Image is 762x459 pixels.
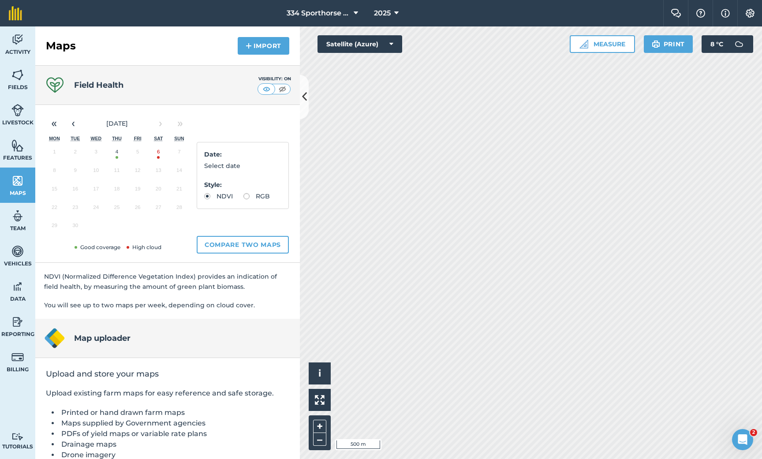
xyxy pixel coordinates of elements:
[49,136,60,141] abbr: Monday
[313,433,326,446] button: –
[59,439,289,450] li: Drainage maps
[721,8,730,19] img: svg+xml;base64,PHN2ZyB4bWxucz0iaHR0cDovL3d3dy53My5vcmcvMjAwMC9zdmciIHdpZHRoPSIxNyIgaGVpZ2h0PSIxNy...
[287,8,350,19] span: 334 Sporthorse Stud
[86,200,106,219] button: September 24, 2025
[106,182,127,200] button: September 18, 2025
[570,35,635,53] button: Measure
[106,200,127,219] button: September 25, 2025
[86,163,106,182] button: September 10, 2025
[154,136,163,141] abbr: Saturday
[46,369,289,379] h2: Upload and store your maps
[11,139,24,152] img: svg+xml;base64,PHN2ZyB4bWxucz0iaHR0cDovL3d3dy53My5vcmcvMjAwMC9zdmciIHdpZHRoPSI1NiIgaGVpZ2h0PSI2MC...
[44,300,291,310] p: You will see up to two maps per week, depending on cloud cover.
[374,8,391,19] span: 2025
[730,35,748,53] img: svg+xml;base64,PD94bWwgdmVyc2lvbj0iMS4wIiBlbmNvZGluZz0idXRmLTgiPz4KPCEtLSBHZW5lcmF0b3I6IEFkb2JlIE...
[277,85,288,93] img: svg+xml;base64,PHN2ZyB4bWxucz0iaHR0cDovL3d3dy53My5vcmcvMjAwMC9zdmciIHdpZHRoPSI1MCIgaGVpZ2h0PSI0MC...
[204,193,233,199] label: NDVI
[11,245,24,258] img: svg+xml;base64,PD94bWwgdmVyc2lvbj0iMS4wIiBlbmNvZGluZz0idXRmLTgiPz4KPCEtLSBHZW5lcmF0b3I6IEFkb2JlIE...
[315,395,325,405] img: Four arrows, one pointing top left, one top right, one bottom right and the last bottom left
[169,145,190,163] button: September 7, 2025
[11,351,24,364] img: svg+xml;base64,PD94bWwgdmVyc2lvbj0iMS4wIiBlbmNvZGluZz0idXRmLTgiPz4KPCEtLSBHZW5lcmF0b3I6IEFkb2JlIE...
[148,163,169,182] button: September 13, 2025
[169,200,190,219] button: September 28, 2025
[9,6,22,20] img: fieldmargin Logo
[238,37,289,55] button: Import
[750,429,757,436] span: 2
[44,182,65,200] button: September 15, 2025
[148,145,169,163] button: September 6, 2025
[106,163,127,182] button: September 11, 2025
[11,433,24,441] img: svg+xml;base64,PD94bWwgdmVyc2lvbj0iMS4wIiBlbmNvZGluZz0idXRmLTgiPz4KPCEtLSBHZW5lcmF0b3I6IEFkb2JlIE...
[702,35,753,53] button: 8 °C
[86,145,106,163] button: September 3, 2025
[44,272,291,291] p: NDVI (Normalized Difference Vegetation Index) provides an indication of field health, by measurin...
[74,332,131,344] h4: Map uploader
[732,429,753,450] iframe: Intercom live chat
[11,68,24,82] img: svg+xml;base64,PHN2ZyB4bWxucz0iaHR0cDovL3d3dy53My5vcmcvMjAwMC9zdmciIHdpZHRoPSI1NiIgaGVpZ2h0PSI2MC...
[671,9,681,18] img: Two speech bubbles overlapping with the left bubble in the forefront
[11,315,24,328] img: svg+xml;base64,PD94bWwgdmVyc2lvbj0iMS4wIiBlbmNvZGluZz0idXRmLTgiPz4KPCEtLSBHZW5lcmF0b3I6IEFkb2JlIE...
[745,9,755,18] img: A cog icon
[65,182,86,200] button: September 16, 2025
[44,328,65,349] img: Map uploader logo
[204,150,222,158] strong: Date :
[174,136,184,141] abbr: Sunday
[46,388,289,399] p: Upload existing farm maps for easy reference and safe storage.
[309,362,331,384] button: i
[106,145,127,163] button: September 4, 2025
[710,35,723,53] span: 8 ° C
[59,429,289,439] li: PDFs of yield maps or variable rate plans
[313,420,326,433] button: +
[318,368,321,379] span: i
[59,407,289,418] li: Printed or hand drawn farm maps
[579,40,588,49] img: Ruler icon
[44,218,65,237] button: September 29, 2025
[151,114,170,133] button: ›
[46,39,76,53] h2: Maps
[125,244,161,250] span: High cloud
[695,9,706,18] img: A question mark icon
[11,209,24,223] img: svg+xml;base64,PD94bWwgdmVyc2lvbj0iMS4wIiBlbmNvZGluZz0idXRmLTgiPz4KPCEtLSBHZW5lcmF0b3I6IEFkb2JlIE...
[652,39,660,49] img: svg+xml;base64,PHN2ZyB4bWxucz0iaHR0cDovL3d3dy53My5vcmcvMjAwMC9zdmciIHdpZHRoPSIxOSIgaGVpZ2h0PSIyNC...
[11,104,24,117] img: svg+xml;base64,PD94bWwgdmVyc2lvbj0iMS4wIiBlbmNvZGluZz0idXRmLTgiPz4KPCEtLSBHZW5lcmF0b3I6IEFkb2JlIE...
[44,145,65,163] button: September 1, 2025
[65,218,86,237] button: September 30, 2025
[65,163,86,182] button: September 9, 2025
[74,79,123,91] h4: Field Health
[317,35,402,53] button: Satellite (Azure)
[170,114,190,133] button: »
[86,182,106,200] button: September 17, 2025
[83,114,151,133] button: [DATE]
[127,163,148,182] button: September 12, 2025
[246,41,252,51] img: svg+xml;base64,PHN2ZyB4bWxucz0iaHR0cDovL3d3dy53My5vcmcvMjAwMC9zdmciIHdpZHRoPSIxNCIgaGVpZ2h0PSIyNC...
[127,182,148,200] button: September 19, 2025
[127,145,148,163] button: September 5, 2025
[197,236,289,254] button: Compare two maps
[204,181,222,189] strong: Style :
[148,200,169,219] button: September 27, 2025
[11,174,24,187] img: svg+xml;base64,PHN2ZyB4bWxucz0iaHR0cDovL3d3dy53My5vcmcvMjAwMC9zdmciIHdpZHRoPSI1NiIgaGVpZ2h0PSI2MC...
[71,136,80,141] abbr: Tuesday
[106,119,128,127] span: [DATE]
[127,200,148,219] button: September 26, 2025
[169,182,190,200] button: September 21, 2025
[204,161,281,171] p: Select date
[258,75,291,82] div: Visibility: On
[243,193,270,199] label: RGB
[169,163,190,182] button: September 14, 2025
[134,136,142,141] abbr: Friday
[644,35,693,53] button: Print
[261,85,272,93] img: svg+xml;base64,PHN2ZyB4bWxucz0iaHR0cDovL3d3dy53My5vcmcvMjAwMC9zdmciIHdpZHRoPSI1MCIgaGVpZ2h0PSI0MC...
[148,182,169,200] button: September 20, 2025
[63,114,83,133] button: ‹
[59,418,289,429] li: Maps supplied by Government agencies
[65,145,86,163] button: September 2, 2025
[112,136,122,141] abbr: Thursday
[11,280,24,293] img: svg+xml;base64,PD94bWwgdmVyc2lvbj0iMS4wIiBlbmNvZGluZz0idXRmLTgiPz4KPCEtLSBHZW5lcmF0b3I6IEFkb2JlIE...
[44,114,63,133] button: «
[73,244,120,250] span: Good coverage
[65,200,86,219] button: September 23, 2025
[91,136,102,141] abbr: Wednesday
[44,163,65,182] button: September 8, 2025
[11,33,24,46] img: svg+xml;base64,PD94bWwgdmVyc2lvbj0iMS4wIiBlbmNvZGluZz0idXRmLTgiPz4KPCEtLSBHZW5lcmF0b3I6IEFkb2JlIE...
